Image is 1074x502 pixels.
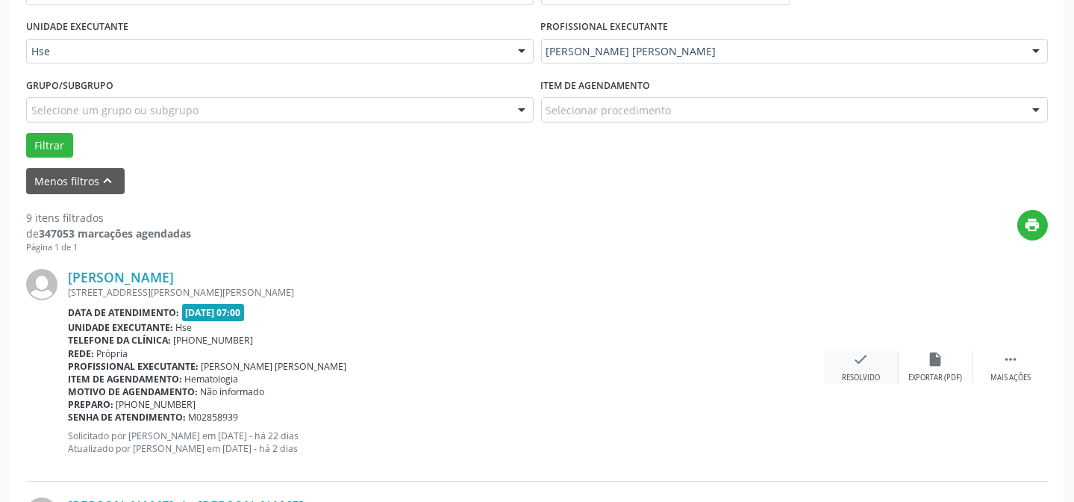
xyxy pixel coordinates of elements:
div: Exportar (PDF) [909,373,963,383]
b: Rede: [68,347,94,360]
img: img [26,269,57,300]
b: Item de agendamento: [68,373,182,385]
span: Hematologia [185,373,239,385]
label: UNIDADE EXECUTANTE [26,16,128,39]
span: Hse [31,44,503,59]
span: M02858939 [189,411,239,424]
div: 9 itens filtrados [26,210,191,226]
button: print [1017,210,1048,241]
label: PROFISSIONAL EXECUTANTE [541,16,669,39]
span: Hse [176,321,193,334]
button: Menos filtroskeyboard_arrow_up [26,168,125,194]
span: Selecionar procedimento [546,102,672,118]
b: Unidade executante: [68,321,173,334]
b: Telefone da clínica: [68,334,171,347]
div: Página 1 de 1 [26,241,191,254]
button: Filtrar [26,133,73,158]
p: Solicitado por [PERSON_NAME] em [DATE] - há 22 dias Atualizado por [PERSON_NAME] em [DATE] - há 2... [68,430,824,455]
i:  [1002,351,1019,368]
b: Preparo: [68,398,113,411]
span: [PHONE_NUMBER] [116,398,196,411]
span: [PHONE_NUMBER] [174,334,254,347]
span: Selecione um grupo ou subgrupo [31,102,199,118]
label: Item de agendamento [541,74,651,97]
i: keyboard_arrow_up [100,173,116,189]
span: Própria [97,347,128,360]
div: Resolvido [842,373,880,383]
span: [PERSON_NAME] [PERSON_NAME] [202,360,347,373]
span: [PERSON_NAME] [PERSON_NAME] [546,44,1018,59]
i: check [853,351,869,368]
b: Senha de atendimento: [68,411,186,424]
span: Não informado [201,385,265,398]
div: [STREET_ADDRESS][PERSON_NAME][PERSON_NAME] [68,286,824,299]
label: Grupo/Subgrupo [26,74,113,97]
b: Motivo de agendamento: [68,385,198,398]
div: de [26,226,191,241]
i: print [1025,217,1041,233]
b: Profissional executante: [68,360,199,373]
span: [DATE] 07:00 [182,304,245,321]
i: insert_drive_file [928,351,944,368]
div: Mais ações [990,373,1031,383]
strong: 347053 marcações agendadas [39,226,191,241]
b: Data de atendimento: [68,306,179,319]
a: [PERSON_NAME] [68,269,174,285]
